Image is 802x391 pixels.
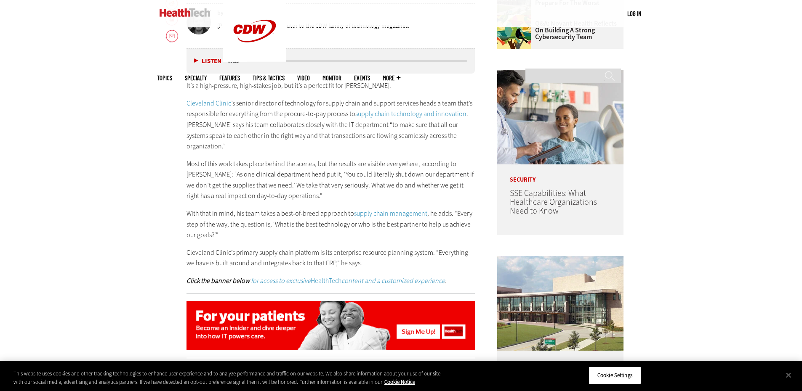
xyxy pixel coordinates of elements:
[187,98,475,152] p: ’s senior director of technology for supply chain and support serv­ices heads a team that’s respo...
[219,75,240,81] a: Features
[341,276,447,285] em: .
[187,159,475,201] p: Most of this work takes place behind the scenes, but the results are visible everywhere, accordin...
[497,351,623,369] p: Security
[355,109,466,118] a: supply chain technology and innovation
[160,8,210,17] img: Home
[322,75,341,81] a: MonITor
[187,247,475,269] p: Cleveland Clinic’s primary supply chain platform is its enterprise resource planning system. “Eve...
[251,276,311,285] a: for access to exclusive
[185,75,207,81] span: Specialty
[383,75,400,81] span: More
[223,55,286,64] a: CDW
[497,70,623,164] img: Doctor speaking with patient
[510,188,597,217] a: SSE Capabilities: What Healthcare Organizations Need to Know
[354,209,427,218] a: supply chain management
[384,378,415,386] a: More information about your privacy
[187,208,475,240] p: With that in mind, his team takes a best-of-breed approach to , he adds. “Every step of the way, ...
[253,75,285,81] a: Tips & Tactics
[297,75,310,81] a: Video
[627,9,641,18] div: User menu
[311,276,341,285] a: HealthTech
[187,99,231,108] a: Cleveland Clinic
[627,10,641,17] a: Log in
[187,276,250,285] strong: Click the banner below
[779,366,798,384] button: Close
[497,164,623,183] p: Security
[497,256,623,351] img: University of Vermont Medical Center’s main campus
[13,370,441,386] div: This website uses cookies and other tracking technologies to enhance user experience and to analy...
[341,276,445,285] a: content and a customized experience
[354,75,370,81] a: Events
[157,75,172,81] span: Topics
[589,367,641,384] button: Cookie Settings
[187,301,475,351] img: patient-centered care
